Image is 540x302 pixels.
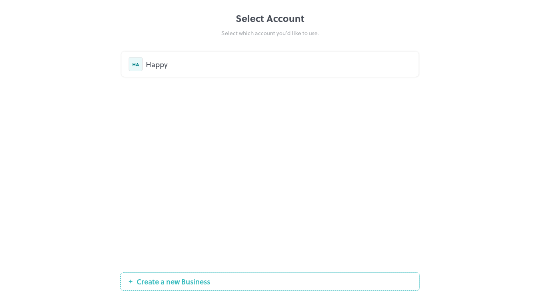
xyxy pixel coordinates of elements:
div: Happy [146,59,411,70]
div: Select which account you’d like to use. [120,29,420,37]
div: Select Account [120,11,420,26]
span: Create a new Business [133,278,214,286]
button: Create a new Business [120,272,420,291]
div: HA [129,57,143,71]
